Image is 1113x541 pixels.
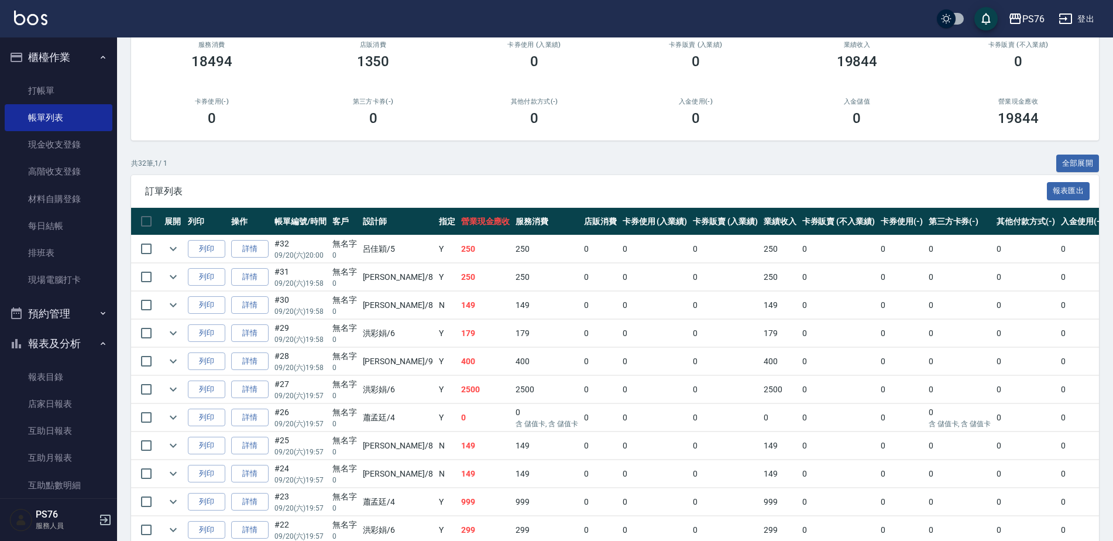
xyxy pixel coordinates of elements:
[1058,376,1106,403] td: 0
[1054,8,1099,30] button: 登出
[926,460,994,488] td: 0
[581,320,620,347] td: 0
[692,53,700,70] h3: 0
[272,488,329,516] td: #23
[231,409,269,427] a: 詳情
[274,475,327,485] p: 09/20 (六) 19:57
[458,208,513,235] th: 營業現金應收
[994,404,1058,432] td: 0
[332,519,357,531] div: 無名字
[951,98,1085,105] h2: 營業現金應收
[436,404,458,432] td: Y
[360,292,436,319] td: [PERSON_NAME] /8
[332,378,357,391] div: 無名字
[188,268,225,286] button: 列印
[1004,7,1049,31] button: PS76
[5,472,112,499] a: 互助點數明細
[581,432,620,460] td: 0
[581,208,620,235] th: 店販消費
[188,493,225,511] button: 列印
[9,508,33,532] img: Person
[360,432,436,460] td: [PERSON_NAME] /8
[513,320,581,347] td: 179
[332,434,357,447] div: 無名字
[690,460,761,488] td: 0
[799,235,878,263] td: 0
[761,488,799,516] td: 999
[458,263,513,291] td: 250
[692,110,700,126] h3: 0
[164,296,182,314] button: expand row
[761,432,799,460] td: 149
[994,292,1058,319] td: 0
[513,292,581,319] td: 149
[332,238,357,250] div: 無名字
[799,488,878,516] td: 0
[436,488,458,516] td: Y
[994,320,1058,347] td: 0
[164,324,182,342] button: expand row
[468,41,601,49] h2: 卡券使用 (入業績)
[188,521,225,539] button: 列印
[1058,460,1106,488] td: 0
[436,376,458,403] td: Y
[761,460,799,488] td: 149
[458,460,513,488] td: 149
[164,352,182,370] button: expand row
[761,292,799,319] td: 149
[272,292,329,319] td: #30
[188,437,225,455] button: 列印
[516,419,578,429] p: 含 儲值卡, 含 儲值卡
[620,235,691,263] td: 0
[231,352,269,371] a: 詳情
[1047,182,1090,200] button: 報表匯出
[36,521,95,531] p: 服務人員
[468,98,601,105] h2: 其他付款方式(-)
[690,376,761,403] td: 0
[926,235,994,263] td: 0
[274,334,327,345] p: 09/20 (六) 19:58
[1058,432,1106,460] td: 0
[332,266,357,278] div: 無名字
[926,348,994,375] td: 0
[581,488,620,516] td: 0
[513,208,581,235] th: 服務消費
[5,444,112,471] a: 互助月報表
[1058,404,1106,432] td: 0
[231,324,269,343] a: 詳情
[926,432,994,460] td: 0
[878,460,926,488] td: 0
[458,320,513,347] td: 179
[878,488,926,516] td: 0
[513,376,581,403] td: 2500
[272,460,329,488] td: #24
[530,110,538,126] h3: 0
[878,404,926,432] td: 0
[690,404,761,432] td: 0
[799,208,878,235] th: 卡券販賣 (不入業績)
[581,292,620,319] td: 0
[272,432,329,460] td: #25
[926,488,994,516] td: 0
[1058,348,1106,375] td: 0
[332,306,357,317] p: 0
[929,419,991,429] p: 含 儲值卡, 含 儲值卡
[620,348,691,375] td: 0
[690,208,761,235] th: 卡券販賣 (入業績)
[620,404,691,432] td: 0
[5,391,112,417] a: 店家日報表
[5,186,112,213] a: 材料自購登錄
[998,110,1039,126] h3: 19844
[458,404,513,432] td: 0
[231,240,269,258] a: 詳情
[791,98,924,105] h2: 入金儲值
[274,250,327,261] p: 09/20 (六) 20:00
[360,320,436,347] td: 洪彩娟 /6
[799,460,878,488] td: 0
[629,41,762,49] h2: 卡券販賣 (入業績)
[513,460,581,488] td: 149
[360,263,436,291] td: [PERSON_NAME] /8
[185,208,228,235] th: 列印
[994,208,1058,235] th: 其他付款方式(-)
[332,491,357,503] div: 無名字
